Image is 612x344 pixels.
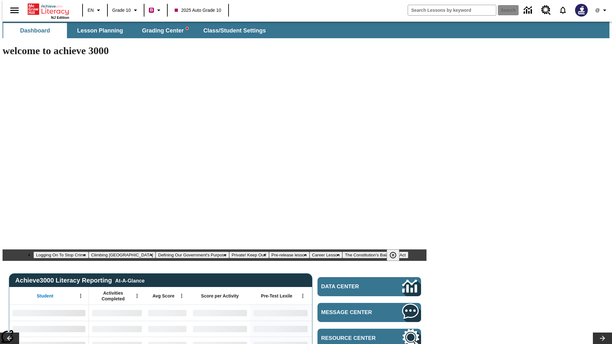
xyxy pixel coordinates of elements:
[89,321,145,337] div: No Data,
[3,23,272,38] div: SubNavbar
[342,252,408,258] button: Slide 7 The Constitution's Balancing Act
[593,333,612,344] button: Lesson carousel, Next
[156,252,229,258] button: Slide 3 Defining Our Government's Purpose
[575,4,588,17] img: Avatar
[310,252,342,258] button: Slide 6 Career Lesson
[77,27,123,34] span: Lesson Planning
[317,303,421,322] a: Message Center
[203,27,266,34] span: Class/Student Settings
[110,4,142,16] button: Grade: Grade 10, Select a grade
[298,291,308,301] button: Open Menu
[20,27,50,34] span: Dashboard
[15,277,145,284] span: Achieve3000 Literacy Reporting
[28,3,69,16] a: Home
[92,290,134,302] span: Activities Completed
[317,277,421,296] a: Data Center
[571,2,592,18] button: Select a new avatar
[201,293,239,299] span: Score per Activity
[89,305,145,321] div: No Data,
[387,249,406,261] div: Pause
[387,249,399,261] button: Pause
[555,2,571,18] a: Notifications
[520,2,537,19] a: Data Center
[321,283,381,290] span: Data Center
[146,4,165,16] button: Boost Class color is violet red. Change class color
[37,293,53,299] span: Student
[261,293,293,299] span: Pre-Test Lexile
[537,2,555,19] a: Resource Center, Will open in new tab
[3,23,67,38] button: Dashboard
[408,5,496,15] input: search field
[186,27,188,30] svg: writing assistant alert
[142,27,188,34] span: Grading Center
[76,291,85,301] button: Open Menu
[177,291,186,301] button: Open Menu
[68,23,132,38] button: Lesson Planning
[3,45,426,57] h1: welcome to achieve 3000
[321,335,383,341] span: Resource Center
[28,2,69,19] div: Home
[198,23,271,38] button: Class/Student Settings
[150,6,153,14] span: B
[88,7,94,14] span: EN
[33,252,89,258] button: Slide 1 Logging On To Stop Crime
[152,293,174,299] span: Avg Score
[269,252,310,258] button: Slide 5 Pre-release lesson
[595,7,600,14] span: @
[5,1,24,20] button: Open side menu
[89,252,156,258] button: Slide 2 Climbing Mount Tai
[175,7,221,14] span: 2025 Auto Grade 10
[145,321,190,337] div: No Data,
[229,252,269,258] button: Slide 4 Private! Keep Out!
[115,277,144,284] div: At-A-Glance
[3,22,609,38] div: SubNavbar
[85,4,105,16] button: Language: EN, Select a language
[592,4,612,16] button: Profile/Settings
[321,309,383,316] span: Message Center
[145,305,190,321] div: No Data,
[132,291,142,301] button: Open Menu
[133,23,197,38] button: Grading Center
[51,16,69,19] span: NJ Edition
[112,7,131,14] span: Grade 10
